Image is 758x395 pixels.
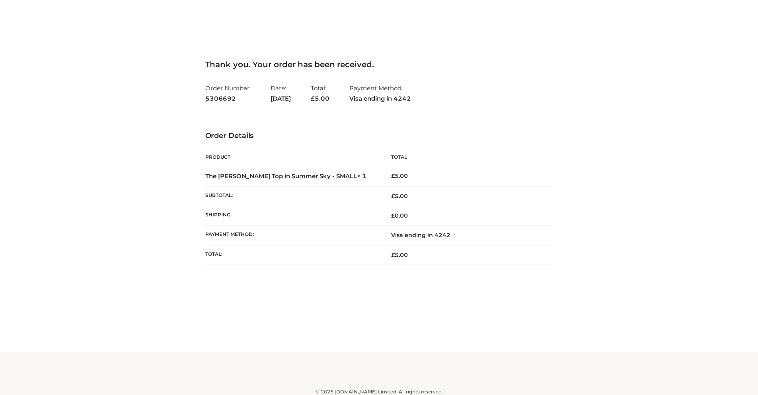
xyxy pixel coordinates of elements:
[271,81,291,105] li: Date:
[205,148,379,166] th: Product
[349,93,411,104] strong: Visa ending in 4242
[205,172,366,180] strong: The [PERSON_NAME] Top in Summer Sky - SMALL
[391,212,408,219] bdi: 0.00
[205,60,553,69] h3: Thank you. Your order has been received.
[205,81,251,105] li: Order Number:
[391,172,408,179] bdi: 5.00
[391,212,395,219] span: £
[391,172,395,179] span: £
[205,93,251,104] strong: 5306692
[379,226,553,245] td: Visa ending in 4242
[311,95,315,102] span: £
[205,206,379,226] th: Shipping:
[357,172,366,180] strong: × 1
[271,93,291,104] strong: [DATE]
[349,81,411,105] li: Payment Method:
[391,193,408,200] span: 5.00
[205,226,379,245] th: Payment method:
[391,251,408,259] span: 5.00
[205,186,379,206] th: Subtotal:
[311,95,329,102] span: 5.00
[391,251,395,259] span: £
[205,132,553,140] h3: Order Details
[205,245,379,265] th: Total:
[379,148,553,166] th: Total
[311,81,329,105] li: Total:
[391,193,395,200] span: £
